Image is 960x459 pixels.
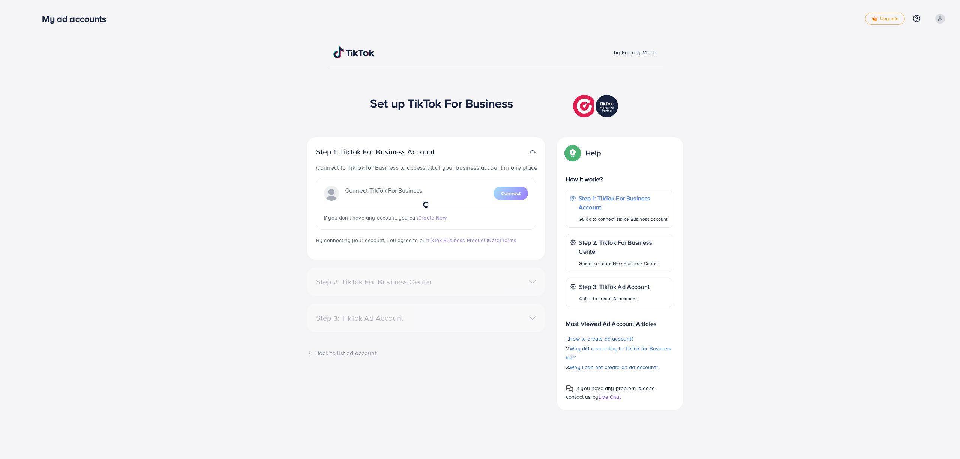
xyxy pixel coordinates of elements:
div: Back to list ad account [307,349,545,357]
p: Guide to create Ad account [579,294,649,303]
p: Guide to connect TikTok Business account [579,215,668,224]
p: Step 3: TikTok Ad Account [579,282,649,291]
p: 1. [566,334,672,343]
span: If you have any problem, please contact us by [566,384,655,401]
p: Help [585,148,601,157]
p: Step 2: TikTok For Business Center [579,238,668,256]
p: Step 1: TikTok For Business Account [579,194,668,212]
img: TikTok partner [529,146,536,157]
a: tickUpgrade [865,13,905,25]
p: 2. [566,344,672,362]
span: How to create ad account? [569,335,633,342]
span: Why I can not create an ad account? [570,363,658,371]
img: TikTok [333,46,375,58]
img: Popup guide [566,385,573,392]
span: Live Chat [598,393,621,401]
span: Why did connecting to TikTok for Business fail? [566,345,671,361]
h1: Set up TikTok For Business [370,96,513,110]
p: How it works? [566,175,672,184]
img: TikTok partner [573,93,620,119]
span: Upgrade [871,16,898,22]
p: Guide to create New Business Center [579,259,668,268]
p: 3. [566,363,672,372]
h3: My ad accounts [42,13,112,24]
p: Step 1: TikTok For Business Account [316,147,459,156]
span: by Ecomdy Media [614,49,657,56]
img: Popup guide [566,146,579,160]
p: Most Viewed Ad Account Articles [566,313,672,328]
img: tick [871,16,878,22]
